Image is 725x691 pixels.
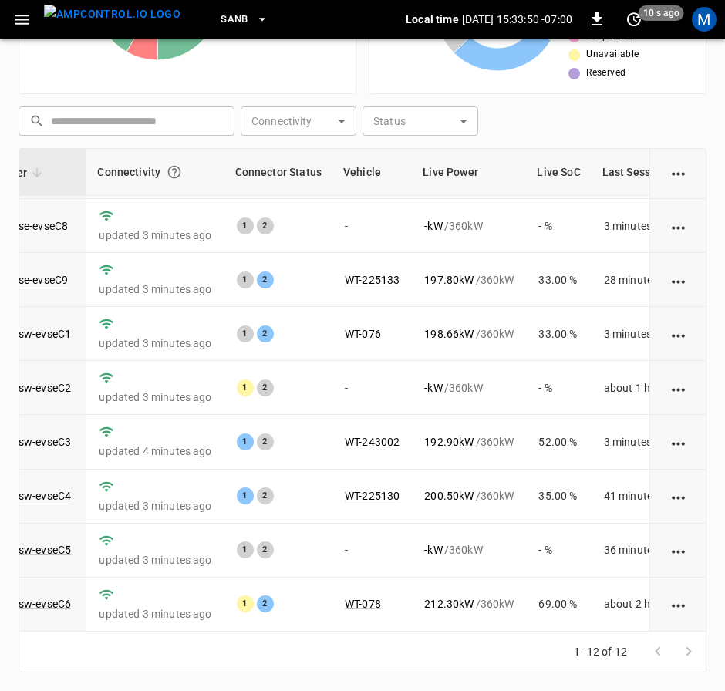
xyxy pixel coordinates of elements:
[237,271,254,288] div: 1
[224,149,332,196] th: Connector Status
[257,487,274,504] div: 2
[237,541,254,558] div: 1
[526,578,591,632] td: 69.00 %
[424,434,474,450] p: 192.90 kW
[574,644,628,659] p: 1–12 of 12
[526,524,591,578] td: - %
[424,326,514,342] div: / 360 kW
[586,47,639,62] span: Unavailable
[332,524,412,578] td: -
[99,606,211,622] p: updated 3 minutes ago
[99,281,211,297] p: updated 3 minutes ago
[257,433,274,450] div: 2
[592,361,706,415] td: about 1 hour ago
[669,596,688,612] div: action cell options
[669,380,688,396] div: action cell options
[424,596,474,612] p: 212.30 kW
[586,66,626,81] span: Reserved
[214,5,275,35] button: SanB
[592,415,706,469] td: 3 minutes ago
[345,274,400,286] a: WT-225133
[332,361,412,415] td: -
[526,470,591,524] td: 35.00 %
[526,149,591,196] th: Live SoC
[424,326,474,342] p: 198.66 kW
[257,595,274,612] div: 2
[424,380,442,396] p: - kW
[592,470,706,524] td: 41 minutes ago
[257,217,274,234] div: 2
[332,199,412,253] td: -
[592,199,706,253] td: 3 minutes ago
[622,7,646,32] button: set refresh interval
[237,433,254,450] div: 1
[97,158,213,186] div: Connectivity
[424,272,514,288] div: / 360 kW
[221,11,248,29] span: SanB
[692,7,717,32] div: profile-icon
[345,328,381,340] a: WT-076
[424,380,514,396] div: / 360 kW
[257,271,274,288] div: 2
[257,541,274,558] div: 2
[462,12,572,27] p: [DATE] 15:33:50 -07:00
[669,164,688,180] div: action cell options
[424,434,514,450] div: / 360 kW
[592,578,706,632] td: about 2 hours ago
[424,542,514,558] div: / 360 kW
[99,335,211,351] p: updated 3 minutes ago
[424,272,474,288] p: 197.80 kW
[424,218,442,234] p: - kW
[526,307,591,361] td: 33.00 %
[669,272,688,288] div: action cell options
[592,253,706,307] td: 28 minutes ago
[526,199,591,253] td: - %
[526,361,591,415] td: - %
[237,487,254,504] div: 1
[412,149,526,196] th: Live Power
[669,326,688,342] div: action cell options
[237,379,254,396] div: 1
[669,488,688,504] div: action cell options
[592,149,706,196] th: Last Session
[406,12,459,27] p: Local time
[592,524,706,578] td: 36 minutes ago
[160,158,188,186] button: Connection between the charger and our software.
[424,542,442,558] p: - kW
[639,5,684,21] span: 10 s ago
[345,598,381,610] a: WT-078
[99,389,211,405] p: updated 3 minutes ago
[345,436,400,448] a: WT-243002
[99,498,211,514] p: updated 3 minutes ago
[257,325,274,342] div: 2
[424,218,514,234] div: / 360 kW
[345,490,400,502] a: WT-225130
[526,253,591,307] td: 33.00 %
[99,228,211,243] p: updated 3 minutes ago
[526,415,591,469] td: 52.00 %
[669,434,688,450] div: action cell options
[237,595,254,612] div: 1
[592,307,706,361] td: 3 minutes ago
[424,488,514,504] div: / 360 kW
[669,218,688,234] div: action cell options
[99,552,211,568] p: updated 3 minutes ago
[257,379,274,396] div: 2
[237,217,254,234] div: 1
[424,488,474,504] p: 200.50 kW
[99,443,211,459] p: updated 4 minutes ago
[237,325,254,342] div: 1
[332,149,412,196] th: Vehicle
[424,596,514,612] div: / 360 kW
[44,5,180,24] img: ampcontrol.io logo
[669,542,688,558] div: action cell options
